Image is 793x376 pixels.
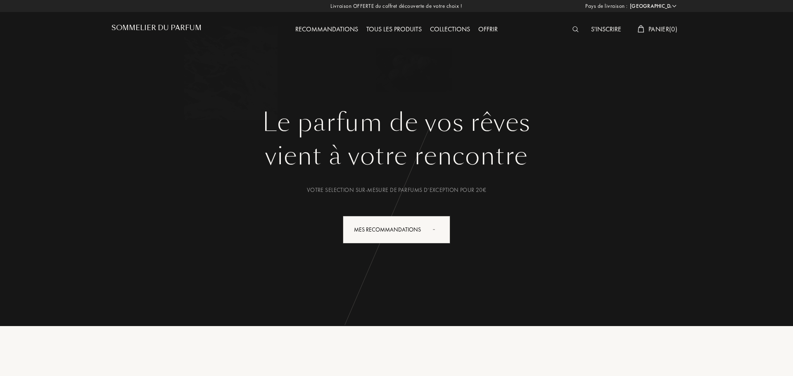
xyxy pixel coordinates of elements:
[112,24,202,35] a: Sommelier du Parfum
[291,25,362,33] a: Recommandations
[587,25,625,33] a: S'inscrire
[474,24,502,35] div: Offrir
[430,221,446,237] div: animation
[343,216,450,244] div: Mes Recommandations
[291,24,362,35] div: Recommandations
[638,25,644,33] img: cart_white.svg
[362,24,426,35] div: Tous les produits
[572,26,579,32] img: search_icn_white.svg
[648,25,677,33] span: Panier ( 0 )
[587,24,625,35] div: S'inscrire
[362,25,426,33] a: Tous les produits
[118,186,675,194] div: Votre selection sur-mesure de parfums d’exception pour 20€
[585,2,628,10] span: Pays de livraison :
[426,24,474,35] div: Collections
[112,24,202,32] h1: Sommelier du Parfum
[337,216,456,244] a: Mes Recommandationsanimation
[474,25,502,33] a: Offrir
[118,108,675,137] h1: Le parfum de vos rêves
[118,137,675,175] div: vient à votre rencontre
[426,25,474,33] a: Collections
